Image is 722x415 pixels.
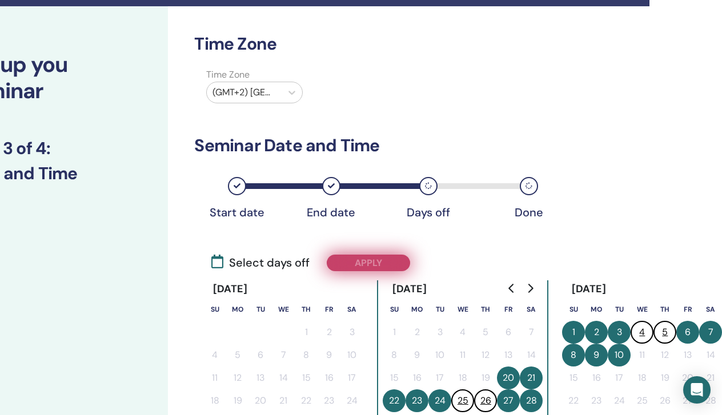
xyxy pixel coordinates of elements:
div: [DATE] [383,280,436,298]
button: 25 [451,389,474,412]
button: 12 [474,344,497,366]
button: 23 [318,389,340,412]
button: 9 [585,344,608,366]
th: Monday [406,298,428,321]
button: 3 [340,321,363,344]
button: 1 [295,321,318,344]
button: 20 [497,366,520,389]
label: Time Zone [199,68,310,82]
button: 24 [428,389,451,412]
th: Sunday [203,298,226,321]
button: 10 [340,344,363,366]
button: 5 [653,321,676,344]
button: 6 [497,321,520,344]
button: 28 [520,389,543,412]
th: Wednesday [451,298,474,321]
div: Days off [400,206,457,219]
button: 9 [318,344,340,366]
button: 27 [497,389,520,412]
th: Thursday [474,298,497,321]
button: 18 [451,366,474,389]
button: Go to next month [521,277,539,300]
button: 11 [451,344,474,366]
button: 22 [562,389,585,412]
th: Sunday [562,298,585,321]
th: Wednesday [272,298,295,321]
button: 14 [699,344,722,366]
button: 11 [631,344,653,366]
button: 2 [585,321,608,344]
button: 3 [608,321,631,344]
h3: Seminar Date and Time [194,135,549,156]
button: 24 [608,389,631,412]
button: 13 [249,366,272,389]
div: End date [303,206,360,219]
button: 26 [653,389,676,412]
button: 19 [474,366,497,389]
button: 1 [383,321,406,344]
button: 11 [203,366,226,389]
button: 13 [497,344,520,366]
div: Start date [208,206,266,219]
button: 21 [272,389,295,412]
button: 4 [631,321,653,344]
button: 16 [318,366,340,389]
button: 18 [631,366,653,389]
th: Friday [676,298,699,321]
button: 6 [249,344,272,366]
button: 8 [383,344,406,366]
th: Saturday [520,298,543,321]
button: 22 [383,389,406,412]
button: 16 [406,366,428,389]
h3: Time Zone [194,34,549,54]
button: 20 [249,389,272,412]
th: Tuesday [428,298,451,321]
th: Thursday [295,298,318,321]
button: 7 [272,344,295,366]
div: [DATE] [562,280,615,298]
div: Done [500,206,557,219]
th: Friday [318,298,340,321]
button: 15 [383,366,406,389]
button: 15 [562,366,585,389]
button: 19 [653,366,676,389]
div: Open Intercom Messenger [683,376,711,404]
button: 10 [608,344,631,366]
th: Wednesday [631,298,653,321]
div: [DATE] [203,280,256,298]
th: Tuesday [249,298,272,321]
button: 19 [226,389,249,412]
button: 7 [699,321,722,344]
button: 17 [428,366,451,389]
button: 16 [585,366,608,389]
button: 5 [226,344,249,366]
span: Select days off [211,254,310,271]
button: 18 [203,389,226,412]
button: 23 [406,389,428,412]
th: Saturday [340,298,363,321]
button: 4 [203,344,226,366]
button: 24 [340,389,363,412]
th: Tuesday [608,298,631,321]
button: 14 [272,366,295,389]
button: 7 [520,321,543,344]
button: 2 [406,321,428,344]
button: Go to previous month [503,277,521,300]
th: Sunday [383,298,406,321]
button: 26 [474,389,497,412]
button: 21 [520,366,543,389]
button: 22 [295,389,318,412]
button: 23 [585,389,608,412]
th: Thursday [653,298,676,321]
button: 2 [318,321,340,344]
button: 13 [676,344,699,366]
button: 17 [608,366,631,389]
button: 27 [676,389,699,412]
th: Monday [226,298,249,321]
button: 5 [474,321,497,344]
button: 21 [699,366,722,389]
button: 28 [699,389,722,412]
button: 1 [562,321,585,344]
button: 3 [428,321,451,344]
button: 6 [676,321,699,344]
